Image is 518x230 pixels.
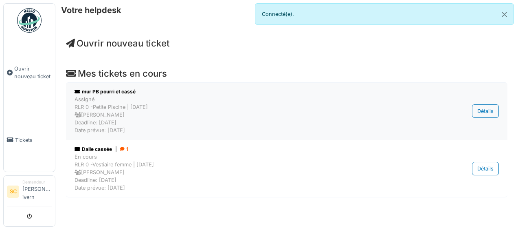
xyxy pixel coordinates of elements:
h6: Votre helpdesk [61,5,121,15]
h4: Mes tickets en cours [66,68,507,79]
div: Détails [472,104,499,118]
div: Dalle cassée [75,146,425,153]
div: Assigné RLR 0 -Petite Piscine | [DATE] [PERSON_NAME] Deadline: [DATE] Date prévue: [DATE] [75,95,425,135]
div: Demandeur [22,179,52,185]
a: SC Demandeur[PERSON_NAME] ivern [7,179,52,206]
div: Connecté(e). [255,3,514,25]
img: Badge_color-CXgf-gQk.svg [17,8,42,33]
div: En cours RLR 0 -Vestiaire femme | [DATE] [PERSON_NAME] Deadline: [DATE] Date prévue: [DATE] [75,153,425,192]
a: Ouvrir nouveau ticket [4,37,55,108]
span: | [115,146,117,153]
a: Dalle cassée| 1 En coursRLR 0 -Vestiaire femme | [DATE] [PERSON_NAME]Deadline: [DATE]Date prévue:... [72,144,501,194]
span: Ouvrir nouveau ticket [14,65,52,80]
div: mur PB pourri et cassé [75,88,425,95]
span: Tickets [15,136,52,144]
li: [PERSON_NAME] ivern [22,179,52,204]
div: Détails [472,162,499,175]
div: 1 [120,146,128,153]
a: Tickets [4,108,55,172]
li: SC [7,186,19,198]
a: mur PB pourri et cassé AssignéRLR 0 -Petite Piscine | [DATE] [PERSON_NAME]Deadline: [DATE]Date pr... [72,86,501,137]
a: Ouvrir nouveau ticket [66,38,169,49]
button: Close [495,4,514,25]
